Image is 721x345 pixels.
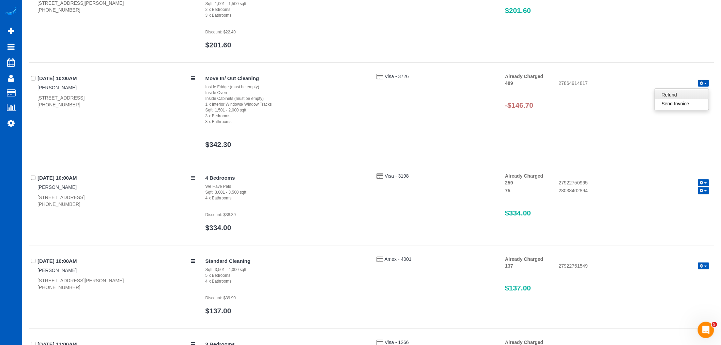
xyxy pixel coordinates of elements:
[385,173,409,179] a: Visa - 3198
[554,179,714,187] div: 27922750965
[4,7,18,16] img: Automaid Logo
[505,101,709,109] h3: -$146.70
[205,273,367,279] div: 5 x Bedrooms
[205,195,367,201] div: 4 x Bathrooms
[505,256,543,262] strong: Already Charged
[205,7,367,13] div: 2 x Bedrooms
[205,190,367,195] div: Sqft: 3,001 - 3,500 sqft
[655,90,709,99] a: Refund
[37,184,77,190] a: [PERSON_NAME]
[554,262,714,271] div: 27922751549
[385,256,412,262] a: Amex - 4001
[205,140,231,148] a: $342.30
[205,76,367,81] h4: Move In/ Out Cleaning
[37,277,195,291] div: [STREET_ADDRESS][PERSON_NAME] [PHONE_NUMBER]
[505,180,513,185] strong: 259
[698,322,714,338] iframe: Intercom live chat
[205,30,236,34] small: Discount: $22.40
[205,212,236,217] small: Discount: $38.39
[205,175,367,181] h4: 4 Bedrooms
[505,74,543,79] strong: Already Charged
[205,107,367,113] div: Sqft: 1,501 - 2,000 sqft
[505,209,531,217] span: $334.00
[37,76,195,81] h4: [DATE] 10:00AM
[37,85,77,90] a: [PERSON_NAME]
[205,13,367,18] div: 3 x Bathrooms
[385,74,409,79] a: Visa - 3726
[385,340,409,345] a: Visa - 1266
[205,296,236,300] small: Discount: $39.90
[655,99,709,108] a: Send Invoice
[205,41,231,49] a: $201.60
[205,307,231,315] a: $137.00
[505,6,531,14] span: $201.60
[37,175,195,181] h4: [DATE] 10:00AM
[37,258,195,264] h4: [DATE] 10:00AM
[505,80,513,86] strong: 489
[205,267,367,273] div: Sqft: 3,501 - 4,000 sqft
[205,84,367,90] div: Inside Fridge (must be empty)
[205,90,367,96] div: Inside Oven
[205,102,367,107] div: 1 x Interior Windows/ Window Tracks
[205,258,367,264] h4: Standard Cleaning
[37,94,195,108] div: [STREET_ADDRESS] [PHONE_NUMBER]
[505,188,511,193] strong: 75
[505,173,543,179] strong: Already Charged
[505,340,543,345] strong: Already Charged
[205,184,367,190] div: We Have Pets
[205,113,367,119] div: 3 x Bedrooms
[37,268,77,273] a: [PERSON_NAME]
[712,322,717,327] span: 5
[554,187,714,195] div: 28038402894
[205,279,367,284] div: 4 x Bathrooms
[205,224,231,231] a: $334.00
[205,96,367,102] div: Inside Cabinets (must be empty)
[505,263,513,269] strong: 137
[205,119,367,125] div: 3 x Bathrooms
[37,194,195,208] div: [STREET_ADDRESS] [PHONE_NUMBER]
[554,80,714,88] div: 27864914817
[205,1,367,7] div: Sqft: 1,001 - 1,500 sqft
[505,284,531,292] span: $137.00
